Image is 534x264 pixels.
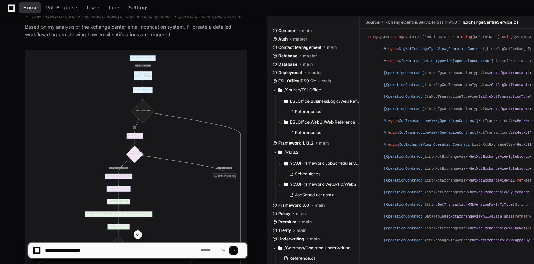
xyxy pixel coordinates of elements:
[284,149,298,155] span: /v1.13.2
[25,23,247,39] p: Based on my analysis of the xchange center email notification system, I'll create a detailed work...
[278,158,360,169] button: YC.UIFramework.JobScheduler.v1_0
[296,211,306,217] span: main
[463,20,519,25] span: IExchangeCentreService.cs
[295,171,320,177] span: Scheduler.cs
[278,36,288,42] span: Auth
[470,226,526,230] span: GetXctExchangeViewAllNoRef
[293,36,307,42] span: master
[386,142,399,147] span: region
[386,83,422,87] span: OperationContract
[278,148,282,156] svg: Directory
[278,211,290,217] span: Policy
[278,28,296,34] span: Common
[295,130,321,135] span: Reference.cs
[278,86,282,94] svg: Directory
[386,71,422,75] span: OperationContract
[386,190,422,195] span: OperationContract
[444,214,513,219] span: GetXctExchangeViewAllAsDataTable
[287,128,356,138] button: Reference.cs
[287,107,356,117] button: Reference.cs
[384,59,452,63] span: # CfgXctTransactionTypeView
[386,155,422,159] span: OperationContract
[278,45,321,50] span: Contact Management
[528,226,534,230] span: ref
[290,98,360,104] span: ESLOffice.BusinessLogic/Web References/XctTransactionWSClient
[284,159,288,168] svg: Directory
[384,131,437,135] span: # XctTransactionView
[302,219,312,225] span: main
[386,59,399,63] span: region
[386,119,399,123] span: region
[386,95,422,99] span: OperationContract
[297,228,306,233] span: main
[303,53,317,59] span: master
[386,107,422,111] span: OperationContract
[440,131,476,135] span: OperationContract
[384,119,437,123] span: # XctTransactionView
[295,192,334,198] span: JobScheduler.asmx
[437,203,513,207] span: GetTransactionXMLVersionMaxByTxType
[308,70,322,75] span: master
[455,59,491,63] span: OperationContract
[319,140,329,146] span: main
[129,6,148,10] span: Settings
[321,78,331,84] span: main
[302,28,312,34] span: main
[385,20,443,25] span: xChangeCentre.ServiceHost
[470,178,515,183] span: GetXctExchangeViewAll
[386,214,422,219] span: OperationContract
[278,70,302,75] span: Deployment
[386,178,422,183] span: OperationContract
[295,109,321,115] span: Reference.cs
[32,14,247,20] div: Now I have a comprehensive understanding of how the xchange center triggers email notifications. ...
[461,35,472,39] span: using
[278,96,360,107] button: ESLOffice.BusinessLogic/Web References/XctTransactionWSClient
[440,119,476,123] span: OperationContract
[278,78,316,84] span: ESL Office DS9 Git
[87,6,101,10] span: Users
[290,182,360,187] span: YC.UIFramework.Web.v1_0/WebService
[287,169,356,179] button: Scheduler.cs
[386,226,422,230] span: OperationContract
[273,147,354,158] button: /v1.13.2
[278,203,309,208] span: Framework 3.0
[278,179,360,190] button: YC.UIFramework.Web.v1_0/WebService
[392,35,403,39] span: using
[517,178,523,183] span: ref
[284,180,288,189] svg: Directory
[386,203,422,207] span: OperationContract
[290,161,360,166] span: YC.UIFramework.JobScheduler.v1_0
[386,167,422,171] span: OperationContract
[290,119,360,125] span: ESLOffice.WebUI/Web References/XctTransactionWSClient
[384,142,431,147] span: # XctExchangeView
[502,35,513,39] span: using
[23,6,38,10] span: Home
[327,45,337,50] span: main
[287,190,356,200] button: JobScheduler.asmx
[315,203,325,208] span: main
[278,140,313,146] span: Framework 1.13.2
[433,142,470,147] span: OperationContract
[384,47,446,51] span: # CfgXctExchangeTypeView
[448,47,485,51] span: OperationContract
[278,53,297,59] span: Database
[449,20,457,25] span: v1.0
[303,61,313,67] span: main
[386,47,399,51] span: region
[278,117,360,128] button: ESLOffice.WebUI/Web References/XctTransactionWSClient
[46,6,78,10] span: Pull Requests
[386,131,399,135] span: region
[284,87,321,93] span: /Source/ESLOffice
[284,118,288,126] svg: Directory
[278,228,291,233] span: Treaty
[367,35,377,39] span: using
[365,20,380,25] span: Source
[515,214,521,219] span: ref
[284,97,288,105] svg: Directory
[278,219,296,225] span: Premium
[278,61,297,67] span: Database
[273,85,354,96] button: /Source/ESLOffice
[109,6,120,10] span: Logs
